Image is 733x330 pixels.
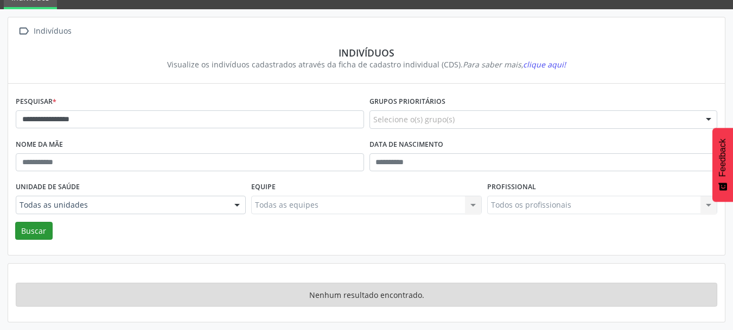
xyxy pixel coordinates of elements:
[16,94,56,110] label: Pesquisar
[523,59,566,70] span: clique aqui!
[23,59,710,70] div: Visualize os indivíduos cadastrados através da ficha de cadastro individual (CDS).
[23,47,710,59] div: Indivíduos
[251,179,276,196] label: Equipe
[712,128,733,202] button: Feedback - Mostrar pesquisa
[373,114,455,125] span: Selecione o(s) grupo(s)
[369,136,443,153] label: Data de nascimento
[16,23,31,39] i: 
[369,94,445,110] label: Grupos prioritários
[487,179,536,196] label: Profissional
[463,59,566,70] i: Para saber mais,
[718,139,728,177] span: Feedback
[16,136,63,153] label: Nome da mãe
[20,200,224,210] span: Todas as unidades
[16,283,717,307] div: Nenhum resultado encontrado.
[31,23,73,39] div: Indivíduos
[16,179,80,196] label: Unidade de saúde
[16,23,73,39] a:  Indivíduos
[15,222,53,240] button: Buscar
